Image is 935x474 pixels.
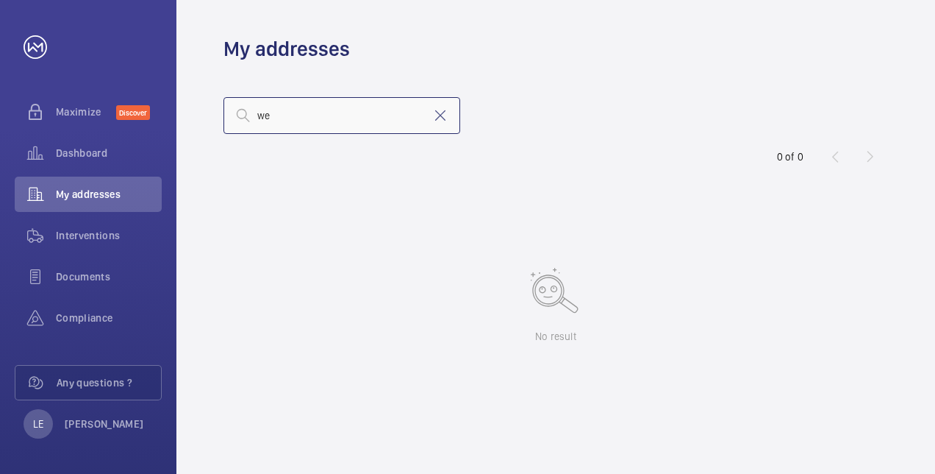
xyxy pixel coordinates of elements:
h1: My addresses [223,35,350,63]
input: Search by address [223,97,460,134]
span: Dashboard [56,146,162,160]
p: [PERSON_NAME] [65,417,144,431]
div: 0 of 0 [777,149,803,164]
span: Maximize [56,105,116,119]
span: Documents [56,269,162,284]
span: My addresses [56,187,162,202]
span: Interventions [56,228,162,243]
p: No result [535,329,576,344]
span: Any questions ? [57,375,161,390]
span: Discover [116,105,150,120]
p: LE [33,417,43,431]
span: Compliance [56,311,162,325]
